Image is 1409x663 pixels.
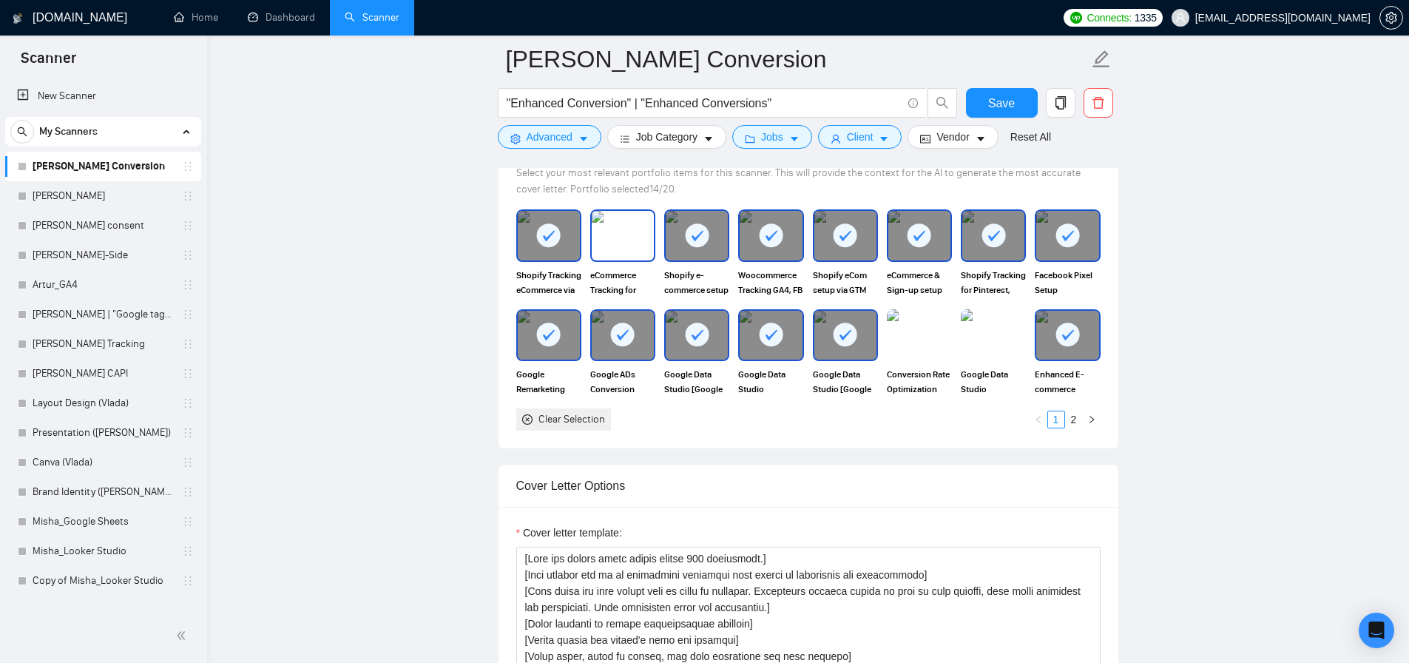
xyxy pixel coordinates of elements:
button: search [10,120,34,144]
span: holder [182,368,194,380]
span: caret-down [703,133,714,144]
span: bars [620,133,630,144]
a: dashboardDashboard [248,11,315,24]
img: portfolio thumbnail image [961,309,1026,361]
button: right [1083,411,1101,428]
a: Presentation ([PERSON_NAME]) [33,418,173,448]
span: holder [182,338,194,350]
span: Google Data Studio Certificate [961,367,1026,397]
span: caret-down [879,133,889,144]
span: Facebook Pixel Setup [1035,268,1100,297]
button: delete [1084,88,1113,118]
button: Save [966,88,1038,118]
a: Canva (Vlada) [33,448,173,477]
li: 2 [1065,411,1083,428]
a: [PERSON_NAME] CAPI [33,359,173,388]
div: Cover Letter Options [516,465,1101,507]
a: 2 [1066,411,1082,428]
span: delete [1084,96,1112,110]
span: right [1087,415,1096,424]
input: Search Freelance Jobs... [507,94,902,112]
span: idcard [920,133,930,144]
span: holder [182,161,194,172]
a: Copy of Misha_Looker Studio [33,566,173,596]
span: eCommerce & Sign-up setup for GA4, Meta CAPI & Google ads + Server GTM [887,268,952,297]
a: setting [1379,12,1403,24]
span: holder [182,397,194,409]
span: holder [182,516,194,528]
span: copy [1047,96,1075,110]
span: setting [1380,12,1402,24]
span: Shopify Tracking eCommerce via GTM [516,268,581,297]
button: userClientcaret-down [818,125,902,149]
img: portfolio thumbnail image [592,211,654,260]
a: [PERSON_NAME] | "Google tag manager [33,300,173,329]
span: user [1175,13,1186,23]
span: My Scanners [39,117,98,147]
button: setting [1379,6,1403,30]
span: holder [182,545,194,557]
a: New Scanner [17,81,189,111]
span: info-circle [908,98,918,108]
button: settingAdvancedcaret-down [498,125,601,149]
input: Scanner name... [506,41,1089,78]
button: left [1030,411,1047,428]
button: copy [1046,88,1075,118]
span: double-left [176,628,191,643]
span: Woocommerce Tracking GA4, FB CAPI, Google Ads & Server-Side via Stape [738,268,803,297]
span: Google Data Studio [Google Analytics] Visualization [813,367,878,397]
span: holder [182,575,194,587]
a: [PERSON_NAME] [33,181,173,211]
span: close-circle [522,414,533,425]
label: Cover letter template: [516,525,622,541]
span: eCommerce Tracking for GA4, Meta CAPI, Google Ads, TikTok & Klaviyo [590,268,655,297]
span: Conversion Rate Optimization [887,367,952,397]
span: Advanced [527,129,572,145]
span: Shopify Tracking for Pinterest, GA4, Meta CAPI & Google Ads via Stape [961,268,1026,297]
a: Reset All [1010,129,1051,145]
span: Enhanced E-commerce Tracking [1035,367,1100,397]
span: Shopify e-commerce setup - GA4, Google Ads, TikTok, Meta Pixel + Stape [664,268,729,297]
span: caret-down [789,133,800,144]
span: holder [182,279,194,291]
span: search [11,127,33,137]
span: Google Data Studio [Google analytics] [664,367,729,397]
span: Google Data Studio [Facebook Ads Visualization] [738,367,803,397]
a: [PERSON_NAME] Tracking [33,329,173,359]
span: Client [847,129,874,145]
li: Previous Page [1030,411,1047,428]
span: Save [988,94,1015,112]
li: New Scanner [5,81,201,111]
a: [PERSON_NAME]-Side [33,240,173,270]
li: My Scanners [5,117,201,596]
a: Artur_GA4 [33,270,173,300]
img: upwork-logo.png [1070,12,1082,24]
span: caret-down [976,133,986,144]
a: [PERSON_NAME] consent [33,211,173,240]
span: Connects: [1087,10,1131,26]
span: holder [182,249,194,261]
img: portfolio thumbnail image [887,309,952,361]
span: Job Category [636,129,697,145]
a: searchScanner [345,11,399,24]
span: holder [182,457,194,468]
a: [PERSON_NAME] Conversion [33,152,173,181]
span: edit [1092,50,1111,69]
span: Scanner [9,47,88,78]
a: Brand Identity ([PERSON_NAME]) [33,477,173,507]
span: holder [182,309,194,320]
button: idcardVendorcaret-down [908,125,998,149]
li: Next Page [1083,411,1101,428]
a: Misha_Google Sheets [33,507,173,536]
span: search [928,96,956,110]
span: 1335 [1135,10,1157,26]
li: 1 [1047,411,1065,428]
span: left [1034,415,1043,424]
span: Google ADs Conversion Tracking [590,367,655,397]
div: Open Intercom Messenger [1359,613,1394,648]
span: caret-down [578,133,589,144]
button: folderJobscaret-down [732,125,812,149]
span: Google Remarketing Tags [516,367,581,397]
a: Layout Design (Vlada) [33,388,173,418]
a: Misha_Looker Studio [33,536,173,566]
